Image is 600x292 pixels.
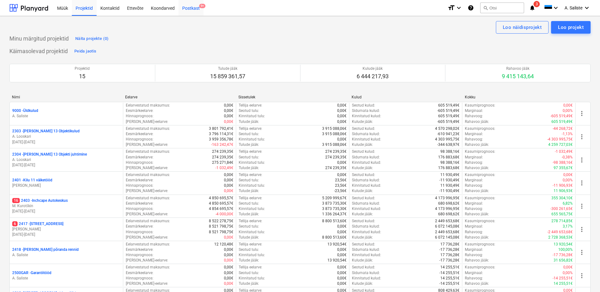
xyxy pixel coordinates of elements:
p: Eelarvestatud maksumus : [126,172,170,178]
p: 3 915 088,06€ [322,142,347,147]
p: 15 859 361,57 [210,73,245,80]
p: Sidumata kulud : [352,108,380,113]
p: Marginaal : [465,178,483,183]
p: Seotud tulu : [239,224,259,229]
p: Kinnitatud tulu : [239,160,265,165]
p: 4 854 695,57€ [209,206,233,212]
p: Sidumata kulud : [352,201,380,206]
p: Eelarvestatud maksumus : [126,149,170,154]
p: 8 521 798,75€ [209,229,233,235]
p: 0,00€ [337,224,347,229]
p: 0,00€ [224,188,233,194]
p: 97 355,67€ [554,165,573,171]
p: [PERSON_NAME]-eelarve : [126,119,168,124]
p: Rahavoo jääk [502,66,534,71]
p: [DATE] - [DATE] [12,209,120,214]
p: 274 239,35€ [325,165,347,171]
p: [PERSON_NAME]-eelarve : [126,212,168,217]
p: Hinnaprognoos : [126,229,153,235]
p: Kinnitatud tulu : [239,206,265,212]
p: -23,56€ [334,188,347,194]
p: Rahavoo jääk : [465,212,489,217]
p: 4 173 996,95€ [435,206,459,212]
p: -4 000,00€ [215,212,233,217]
p: Seotud tulu : [239,201,259,206]
iframe: Chat Widget [569,262,600,292]
p: Kasumiprognoos : [465,218,495,224]
p: 0,00€ [224,103,233,108]
p: Tellija eelarve : [239,242,262,247]
p: A. Looskari [12,134,120,139]
p: Kinnitatud kulud : [352,137,381,142]
p: 0,00€ [224,252,233,258]
span: more_vert [578,133,586,140]
p: 0,00% [563,108,573,113]
div: 162403 -Inchcape AutokeskusM. Kurotškin[DATE]-[DATE] [12,198,120,214]
p: Kulude jääk : [352,258,373,263]
p: Seotud tulu : [239,131,259,137]
p: Marginaal : [465,155,483,160]
p: [PERSON_NAME]-eelarve : [126,258,168,263]
p: 0,00€ [224,108,233,113]
p: Tellija eelarve : [239,172,262,178]
p: 0,00€ [224,235,233,240]
p: Eelarvestatud maksumus : [126,103,170,108]
p: 3 873 735,30€ [322,201,347,206]
p: 8 521 798,75€ [209,224,233,229]
p: Minu märgitud projektid [9,35,69,42]
p: -11 930,49€ [439,178,459,183]
p: Marginaal : [465,201,483,206]
p: Hinnaprognoos : [126,183,153,188]
p: 0,00€ [224,119,233,124]
div: Näita projekte (0) [75,35,109,42]
p: Tellija eelarve : [239,218,262,224]
div: Loo projekt [558,23,584,31]
p: 275 271,84€ [212,160,233,165]
p: 4 259 727,03€ [548,142,573,147]
p: 0,00€ [563,172,573,178]
p: [DATE] - [DATE] [12,140,120,145]
p: Rahavoo jääk : [465,165,489,171]
p: 0,00% [563,178,573,183]
p: 0,00€ [337,172,347,178]
p: 274 239,35€ [212,149,233,154]
p: Kinnitatud kulud : [352,160,381,165]
p: Tulude jääk : [239,235,259,240]
p: Käimasolevad projektid [9,47,68,55]
p: 274 239,35€ [325,149,347,154]
p: Seotud kulud : [352,103,375,108]
p: Seotud tulu : [239,108,259,113]
p: Rahavoo jääk : [465,142,489,147]
p: 3 873 735,30€ [322,206,347,212]
p: [PERSON_NAME]-eelarve : [126,142,168,147]
p: Seotud kulud : [352,149,375,154]
p: 680 698,62€ [438,201,459,206]
p: A. Saliste [12,276,120,281]
span: A. Saliste [565,5,582,10]
p: 6 072 145,08€ [435,224,459,229]
p: 0,00€ [563,103,573,108]
p: 0,00€ [337,229,347,235]
p: 0,00€ [224,113,233,119]
p: Rahavoog : [465,206,483,212]
p: -0,38% [562,155,573,160]
p: 2401 - Kilu 11 väiketööd [12,178,52,183]
p: A. Saliste [12,113,120,119]
p: 4 850 695,57€ [209,196,233,201]
button: Loo projekt [551,21,591,34]
p: 3 959 356,78€ [209,137,233,142]
p: 100,00% [558,247,573,252]
p: Tulude jääk : [239,188,259,194]
p: Sidumata kulud : [352,155,380,160]
p: -17 736,28€ [439,258,459,263]
p: Tellija eelarve : [239,196,262,201]
p: A. Saliste [12,252,120,258]
p: 0,00€ [337,113,347,119]
p: [PERSON_NAME]-eelarve : [126,188,168,194]
p: A. Looskari [12,157,120,163]
p: 98 388,16€ [440,160,459,165]
i: keyboard_arrow_down [455,4,463,12]
p: 11 930,49€ [440,183,459,188]
p: Seotud tulu : [239,247,259,252]
p: 0,00€ [337,103,347,108]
